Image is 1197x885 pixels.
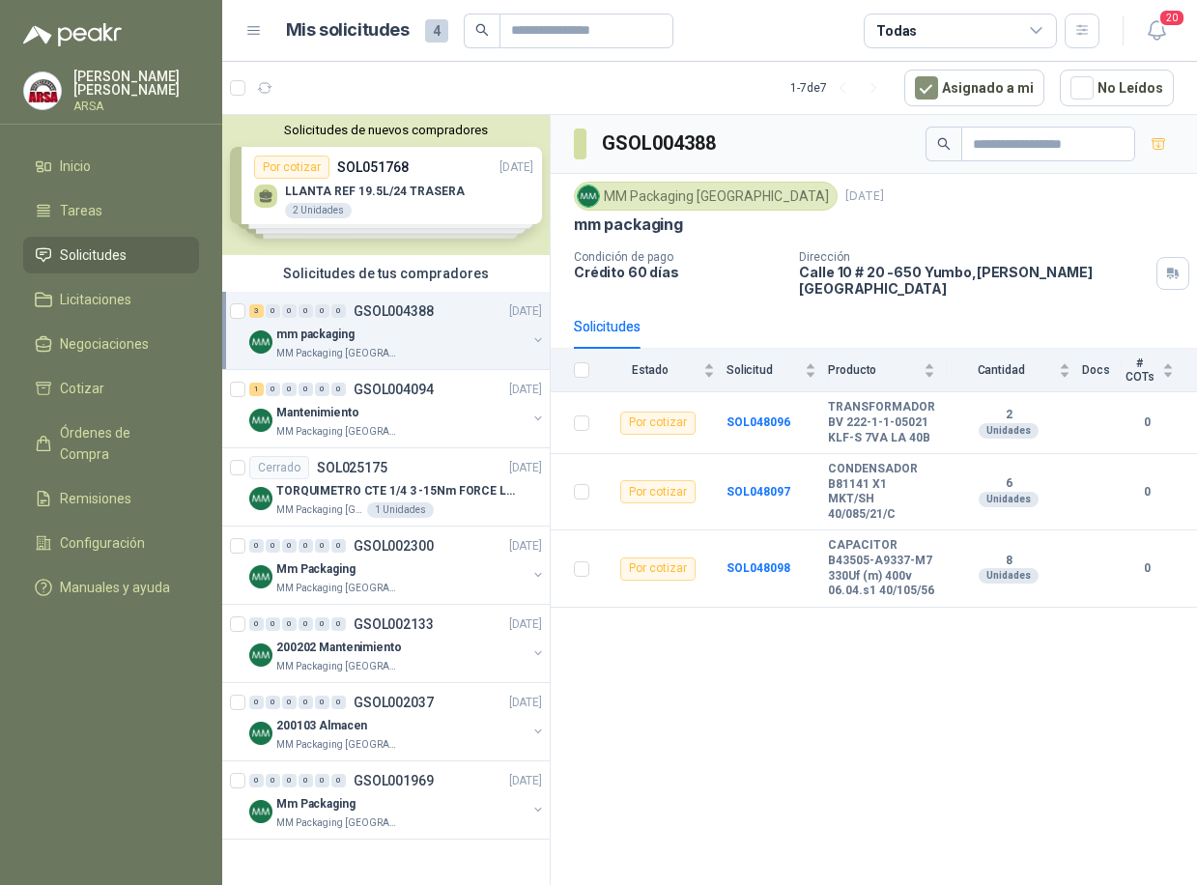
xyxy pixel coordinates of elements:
a: SOL048097 [727,485,790,499]
b: 0 [1121,483,1174,501]
a: Inicio [23,148,199,185]
div: 0 [315,539,329,553]
p: GSOL002133 [354,617,434,631]
p: [PERSON_NAME] [PERSON_NAME] [73,70,199,97]
p: MM Packaging [GEOGRAPHIC_DATA] [276,581,398,596]
p: Dirección [799,250,1149,264]
div: Por cotizar [620,557,696,581]
span: Remisiones [60,488,131,509]
div: 0 [249,696,264,709]
a: 0 0 0 0 0 0 GSOL002300[DATE] Company LogoMm PackagingMM Packaging [GEOGRAPHIC_DATA] [249,534,546,596]
div: 0 [331,696,346,709]
th: Docs [1082,349,1122,392]
b: 0 [1121,559,1174,578]
div: 0 [315,617,329,631]
p: [DATE] [509,615,542,634]
b: 8 [947,554,1070,569]
th: # COTs [1121,349,1197,392]
a: Manuales y ayuda [23,569,199,606]
p: MM Packaging [GEOGRAPHIC_DATA] [276,815,398,831]
div: 0 [331,774,346,787]
p: MM Packaging [GEOGRAPHIC_DATA] [276,659,398,674]
a: 1 0 0 0 0 0 GSOL004094[DATE] Company LogoMantenimientoMM Packaging [GEOGRAPHIC_DATA] [249,378,546,440]
th: Cantidad [947,349,1082,392]
img: Company Logo [24,72,61,109]
div: Por cotizar [620,412,696,435]
h3: GSOL004388 [602,128,719,158]
span: # COTs [1121,357,1158,384]
span: Licitaciones [60,289,131,310]
a: 0 0 0 0 0 0 GSOL002133[DATE] Company Logo200202 MantenimientoMM Packaging [GEOGRAPHIC_DATA] [249,613,546,674]
img: Company Logo [249,487,272,510]
p: [DATE] [509,381,542,399]
b: TRANSFORMADOR BV 222-1-1-05021 KLF-S 7VA LA 40B [828,400,935,445]
span: Estado [601,363,699,377]
p: MM Packaging [GEOGRAPHIC_DATA] [276,502,363,518]
div: 0 [282,696,297,709]
div: Cerrado [249,456,309,479]
div: 0 [299,539,313,553]
div: Unidades [979,492,1039,507]
a: Órdenes de Compra [23,414,199,472]
div: 0 [249,617,264,631]
p: [DATE] [509,694,542,712]
div: Solicitudes [574,316,641,337]
p: Mantenimiento [276,404,358,422]
a: 0 0 0 0 0 0 GSOL002037[DATE] Company Logo200103 AlmacenMM Packaging [GEOGRAPHIC_DATA] [249,691,546,753]
img: Company Logo [249,330,272,354]
a: Cotizar [23,370,199,407]
p: mm packaging [574,214,683,235]
div: 0 [282,617,297,631]
span: Cantidad [947,363,1055,377]
div: Unidades [979,423,1039,439]
span: Órdenes de Compra [60,422,181,465]
a: CerradoSOL025175[DATE] Company LogoTORQUIMETRO CTE 1/4 3 -15Nm FORCE Largo: 195 mmMM Packaging [G... [222,448,550,527]
p: MM Packaging [GEOGRAPHIC_DATA] [276,737,398,753]
p: MM Packaging [GEOGRAPHIC_DATA] [276,424,398,440]
p: [DATE] [509,459,542,477]
b: 2 [947,408,1070,423]
p: [DATE] [509,772,542,790]
div: 0 [315,383,329,396]
button: No Leídos [1060,70,1174,106]
p: mm packaging [276,326,355,344]
div: 0 [282,304,297,318]
img: Company Logo [249,800,272,823]
p: GSOL002300 [354,539,434,553]
div: 0 [315,774,329,787]
div: 0 [299,774,313,787]
div: 0 [299,304,313,318]
span: Cotizar [60,378,104,399]
p: GSOL002037 [354,696,434,709]
p: [DATE] [845,187,884,206]
div: 0 [331,617,346,631]
a: Negociaciones [23,326,199,362]
div: 1 Unidades [367,502,434,518]
a: Solicitudes [23,237,199,273]
div: MM Packaging [GEOGRAPHIC_DATA] [574,182,838,211]
div: Unidades [979,568,1039,584]
div: 0 [249,539,264,553]
div: 0 [266,539,280,553]
p: GSOL001969 [354,774,434,787]
a: Remisiones [23,480,199,517]
div: 0 [266,617,280,631]
p: Calle 10 # 20 -650 Yumbo , [PERSON_NAME][GEOGRAPHIC_DATA] [799,264,1149,297]
a: SOL048098 [727,561,790,575]
p: GSOL004388 [354,304,434,318]
p: 200202 Mantenimiento [276,639,402,657]
img: Company Logo [249,643,272,667]
div: 0 [282,383,297,396]
span: 20 [1158,9,1185,27]
a: Tareas [23,192,199,229]
p: 200103 Almacen [276,717,367,735]
img: Company Logo [249,409,272,432]
div: 0 [315,304,329,318]
span: 4 [425,19,448,43]
div: 0 [266,304,280,318]
p: Condición de pago [574,250,784,264]
div: Solicitudes de tus compradores [222,255,550,292]
a: 3 0 0 0 0 0 GSOL004388[DATE] Company Logomm packagingMM Packaging [GEOGRAPHIC_DATA] [249,300,546,361]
